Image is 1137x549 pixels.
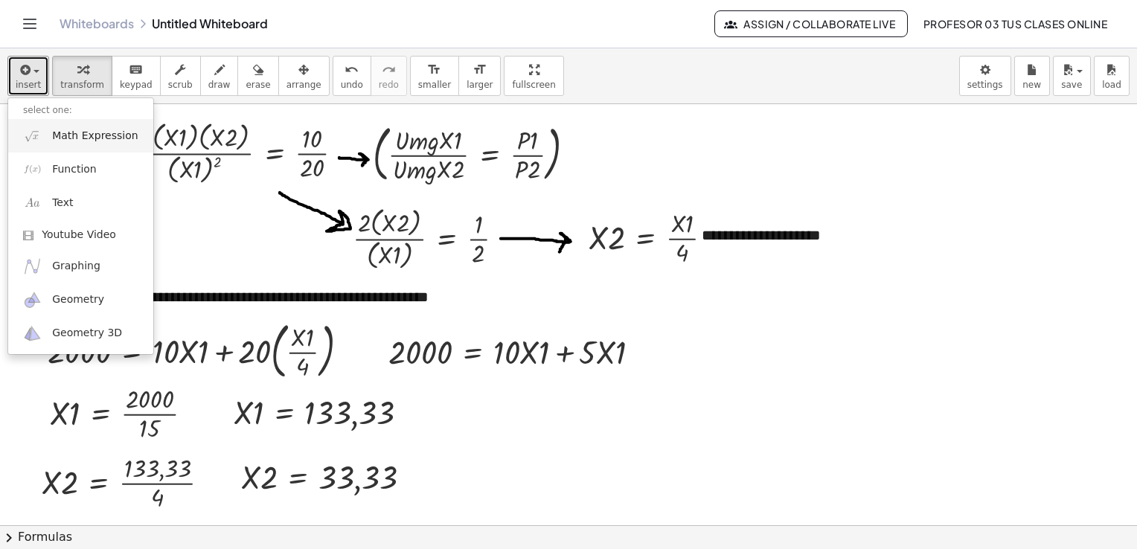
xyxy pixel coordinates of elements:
[23,160,42,179] img: f_x.png
[379,80,399,90] span: redo
[237,56,278,96] button: erase
[60,80,104,90] span: transform
[52,56,112,96] button: transform
[1102,80,1121,90] span: load
[923,17,1107,30] span: Profesor 03 Tus Clases Online
[52,326,122,341] span: Geometry 3D
[52,129,138,144] span: Math Expression
[42,228,116,243] span: Youtube Video
[410,56,459,96] button: format_sizesmaller
[23,257,42,275] img: ggb-graphing.svg
[371,56,407,96] button: redoredo
[1061,80,1082,90] span: save
[160,56,201,96] button: scrub
[504,56,563,96] button: fullscreen
[8,152,153,186] a: Function
[1053,56,1091,96] button: save
[911,10,1119,37] button: Profesor 03 Tus Clases Online
[7,56,49,96] button: insert
[52,162,97,177] span: Function
[112,56,161,96] button: keyboardkeypad
[23,193,42,212] img: Aa.png
[333,56,371,96] button: undoundo
[208,80,231,90] span: draw
[967,80,1003,90] span: settings
[23,126,42,145] img: sqrt_x.png
[246,80,270,90] span: erase
[473,61,487,79] i: format_size
[467,80,493,90] span: larger
[286,80,321,90] span: arrange
[23,291,42,309] img: ggb-geometry.svg
[418,80,451,90] span: smaller
[60,16,134,31] a: Whiteboards
[8,283,153,317] a: Geometry
[341,80,363,90] span: undo
[458,56,501,96] button: format_sizelarger
[727,17,896,30] span: Assign / Collaborate Live
[1014,56,1050,96] button: new
[512,80,555,90] span: fullscreen
[18,12,42,36] button: Toggle navigation
[200,56,239,96] button: draw
[129,61,143,79] i: keyboard
[52,292,104,307] span: Geometry
[8,249,153,283] a: Graphing
[382,61,396,79] i: redo
[8,102,153,119] li: select one:
[23,324,42,343] img: ggb-3d.svg
[16,80,41,90] span: insert
[168,80,193,90] span: scrub
[8,186,153,219] a: Text
[714,10,909,37] button: Assign / Collaborate Live
[959,56,1011,96] button: settings
[1022,80,1041,90] span: new
[52,259,100,274] span: Graphing
[8,317,153,350] a: Geometry 3D
[345,61,359,79] i: undo
[278,56,330,96] button: arrange
[120,80,153,90] span: keypad
[8,119,153,152] a: Math Expression
[52,196,73,211] span: Text
[8,220,153,250] a: Youtube Video
[427,61,441,79] i: format_size
[1094,56,1130,96] button: load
